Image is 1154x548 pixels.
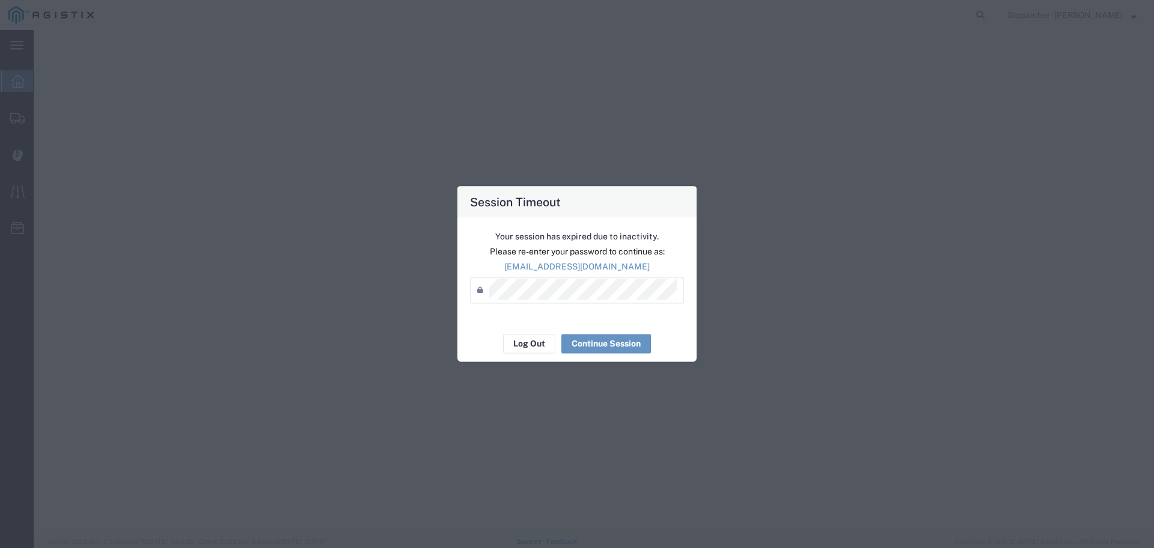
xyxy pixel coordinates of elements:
p: Your session has expired due to inactivity. [470,230,684,242]
h4: Session Timeout [470,192,561,210]
p: Please re-enter your password to continue as: [470,245,684,257]
button: Continue Session [561,334,651,353]
p: [EMAIL_ADDRESS][DOMAIN_NAME] [470,260,684,272]
button: Log Out [503,334,555,353]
